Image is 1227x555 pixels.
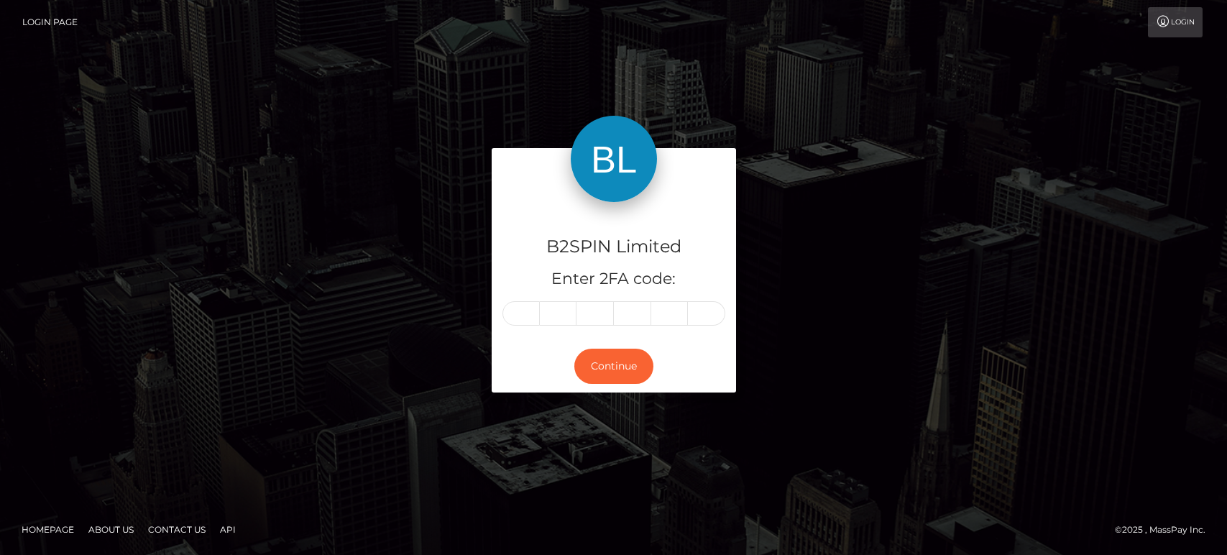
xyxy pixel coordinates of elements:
a: Contact Us [142,518,211,541]
button: Continue [574,349,653,384]
div: © 2025 , MassPay Inc. [1115,522,1216,538]
img: B2SPIN Limited [571,116,657,202]
a: Homepage [16,518,80,541]
a: API [214,518,242,541]
a: Login [1148,7,1203,37]
h4: B2SPIN Limited [502,234,725,260]
h5: Enter 2FA code: [502,268,725,290]
a: Login Page [22,7,78,37]
a: About Us [83,518,139,541]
